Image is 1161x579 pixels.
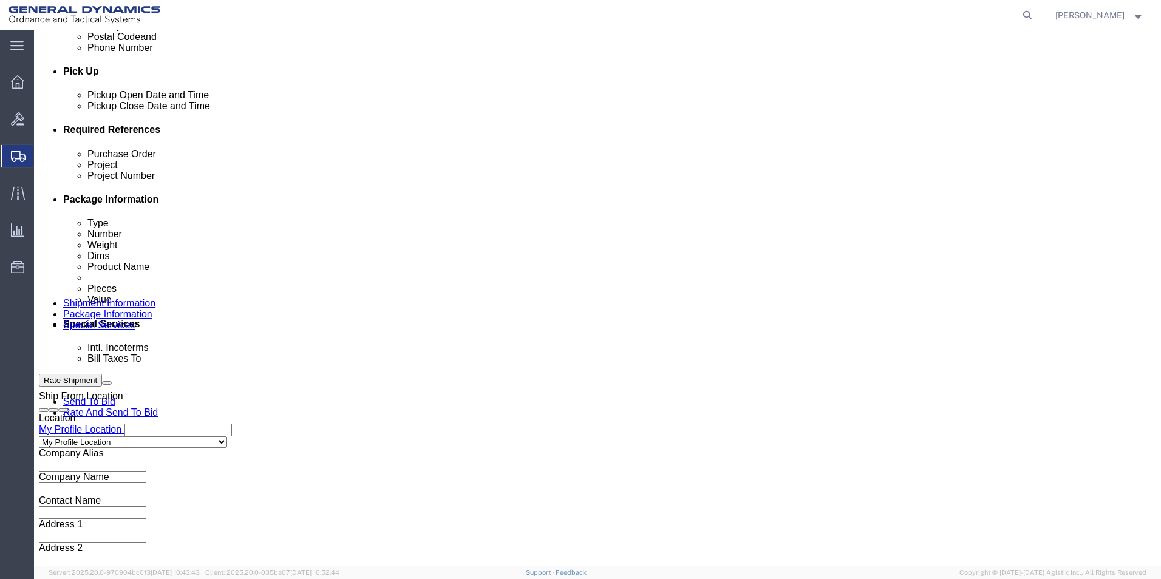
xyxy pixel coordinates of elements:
[9,6,160,24] img: logo
[49,569,200,576] span: Server: 2025.20.0-970904bc0f3
[151,569,200,576] span: [DATE] 10:43:43
[526,569,556,576] a: Support
[34,30,1161,566] iframe: FS Legacy Container
[556,569,587,576] a: Feedback
[1055,8,1125,22] span: Brandon Walls
[959,567,1146,578] span: Copyright © [DATE]-[DATE] Agistix Inc., All Rights Reserved
[1055,8,1145,22] button: [PERSON_NAME]
[290,569,339,576] span: [DATE] 10:52:44
[205,569,339,576] span: Client: 2025.20.0-035ba07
